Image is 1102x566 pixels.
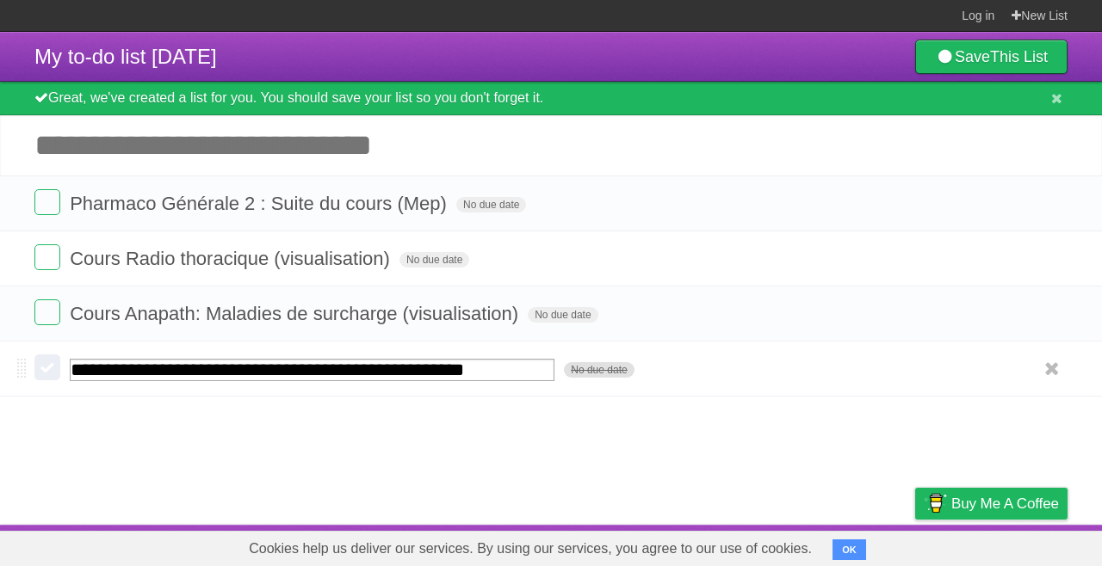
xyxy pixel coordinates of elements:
[34,299,60,325] label: Done
[833,539,866,560] button: OK
[232,532,829,566] span: Cookies help us deliver our services. By using our services, you agree to our use of cookies.
[915,488,1068,520] a: Buy me a coffee
[924,489,947,518] img: Buy me a coffee
[34,45,217,68] span: My to-do list [DATE]
[951,489,1059,519] span: Buy me a coffee
[528,307,597,323] span: No due date
[456,197,526,212] span: No due date
[834,529,872,562] a: Terms
[564,362,634,378] span: No due date
[893,529,938,562] a: Privacy
[34,189,60,215] label: Done
[743,529,813,562] a: Developers
[959,529,1068,562] a: Suggest a feature
[70,303,523,324] span: Cours Anapath: Maladies de surcharge (visualisation)
[34,244,60,270] label: Done
[399,252,469,268] span: No due date
[34,354,60,380] label: Done
[915,40,1068,74] a: SaveThis List
[686,529,722,562] a: About
[990,48,1048,65] b: This List
[70,193,451,214] span: Pharmaco Générale 2 : Suite du cours (Mep)
[70,248,394,269] span: Cours Radio thoracique (visualisation)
